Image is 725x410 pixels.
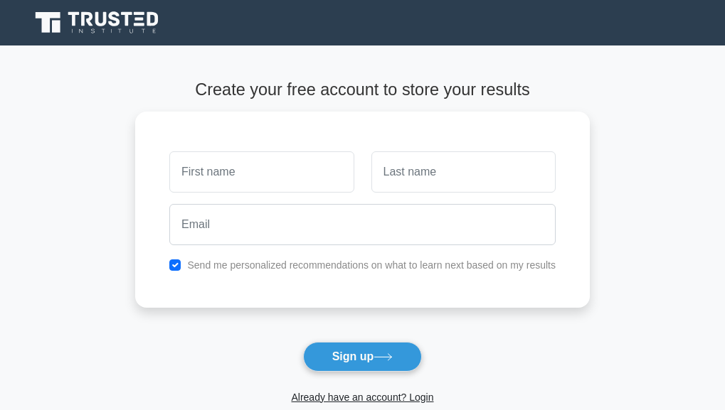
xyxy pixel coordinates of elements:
button: Sign up [303,342,423,372]
input: First name [169,151,354,193]
a: Already have an account? Login [291,392,433,403]
input: Last name [371,151,556,193]
h4: Create your free account to store your results [135,80,590,99]
input: Email [169,204,556,245]
label: Send me personalized recommendations on what to learn next based on my results [187,259,556,271]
